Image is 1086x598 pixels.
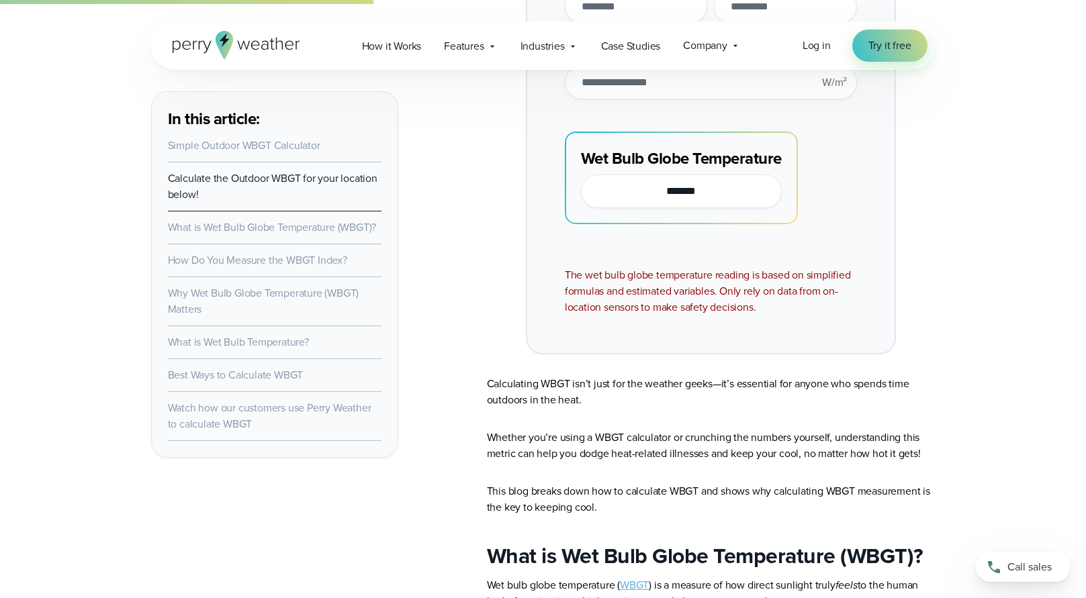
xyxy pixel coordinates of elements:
[362,38,422,54] span: How it Works
[803,38,831,53] span: Log in
[168,170,377,202] a: Calculate the Outdoor WBGT for your location below!
[487,430,936,462] p: Whether you’re using a WBGT calculator or crunching the numbers yourself, understanding this metr...
[487,483,936,515] p: This blog breaks down how to calculate WBGT and shows why calculating WBGT measurement is the key...
[168,367,304,383] a: Best Ways to Calculate WBGT
[444,38,484,54] span: Features
[168,108,381,130] h3: In this article:
[976,552,1070,582] a: Call sales
[521,38,565,54] span: Industries
[168,138,320,153] a: Simple Outdoor WBGT Calculator
[168,252,347,268] a: How Do You Measure the WBGT Index?
[351,32,433,60] a: How it Works
[803,38,831,54] a: Log in
[168,334,309,350] a: What is Wet Bulb Temperature?
[683,38,727,54] span: Company
[168,219,377,235] a: What is Wet Bulb Globe Temperature (WBGT)?
[168,400,371,432] a: Watch how our customers use Perry Weather to calculate WBGT
[620,577,649,593] a: WBGT
[868,38,911,54] span: Try it free
[852,30,927,62] a: Try it free
[565,267,857,315] div: The wet bulb globe temperature reading is based on simplified formulas and estimated variables. O...
[487,376,936,408] p: Calculating WBGT isn’t just for the weather geeks—it’s essential for anyone who spends time outdo...
[487,540,923,572] strong: What is Wet Bulb Globe Temperature (WBGT)?
[168,285,359,317] a: Why Wet Bulb Globe Temperature (WBGT) Matters
[835,577,858,593] em: feels
[601,38,661,54] span: Case Studies
[1007,559,1052,575] span: Call sales
[590,32,672,60] a: Case Studies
